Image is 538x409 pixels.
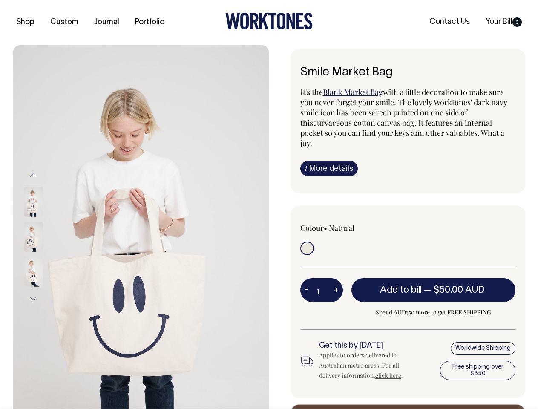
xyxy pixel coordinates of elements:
span: i [305,164,307,173]
img: Smile Market Bag [24,187,43,217]
span: Add to bill [380,286,422,294]
button: Previous [27,165,40,184]
span: $50.00 AUD [434,286,485,294]
img: Smile Market Bag [24,257,43,287]
a: Custom [47,15,81,29]
span: Spend AUD350 more to get FREE SHIPPING [351,307,516,317]
a: Shop [13,15,38,29]
h6: Smile Market Bag [300,66,516,79]
span: curvaceous cotton canvas bag. It features an internal pocket so you can find your keys and other ... [300,118,504,148]
button: + [330,282,343,299]
a: Portfolio [132,15,168,29]
span: 0 [512,17,522,27]
a: Contact Us [426,15,473,29]
a: Journal [90,15,123,29]
a: click here [375,372,401,380]
p: It's the with a little decoration to make sure you never forget your smile. The lovely Worktones'... [300,87,516,148]
a: iMore details [300,161,358,176]
button: - [300,282,312,299]
img: Smile Market Bag [24,222,43,252]
button: Add to bill —$50.00 AUD [351,278,516,302]
h6: Get this by [DATE] [319,342,417,350]
a: Your Bill0 [482,15,525,29]
button: Next [27,289,40,308]
div: Colour [300,223,386,233]
label: Natural [329,223,354,233]
span: • [324,223,327,233]
div: Applies to orders delivered in Australian metro areas. For all delivery information, . [319,350,417,381]
a: Blank Market Bag [323,87,383,97]
span: — [424,286,487,294]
